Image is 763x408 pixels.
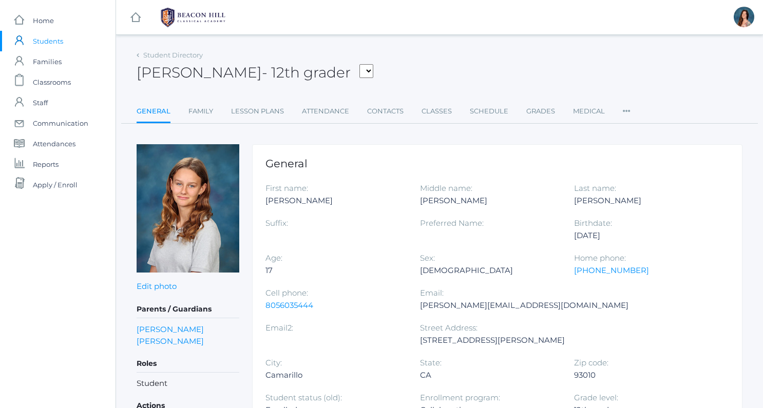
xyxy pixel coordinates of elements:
[33,92,48,113] span: Staff
[422,101,452,122] a: Classes
[33,72,71,92] span: Classrooms
[33,113,88,133] span: Communication
[420,299,628,312] div: [PERSON_NAME][EMAIL_ADDRESS][DOMAIN_NAME]
[143,51,203,59] a: Student Directory
[526,101,555,122] a: Grades
[188,101,213,122] a: Family
[231,101,284,122] a: Lesson Plans
[470,101,508,122] a: Schedule
[265,358,282,367] label: City:
[420,369,559,381] div: CA
[265,158,729,169] h1: General
[420,253,435,263] label: Sex:
[574,369,713,381] div: 93010
[420,288,444,298] label: Email:
[420,183,472,193] label: Middle name:
[574,218,612,228] label: Birthdate:
[574,265,649,275] a: [PHONE_NUMBER]
[367,101,404,122] a: Contacts
[33,174,78,195] span: Apply / Enroll
[574,183,616,193] label: Last name:
[573,101,605,122] a: Medical
[574,229,713,242] div: [DATE]
[420,323,478,333] label: Street Address:
[137,378,239,390] li: Student
[137,144,239,273] img: Yaelle Boucher
[137,335,204,347] a: [PERSON_NAME]
[265,195,405,207] div: [PERSON_NAME]
[155,5,232,30] img: 1_BHCALogos-05.png
[137,301,239,318] h5: Parents / Guardians
[137,101,170,123] a: General
[33,10,54,31] span: Home
[574,393,618,402] label: Grade level:
[265,369,405,381] div: Camarillo
[137,323,204,335] a: [PERSON_NAME]
[265,218,288,228] label: Suffix:
[265,323,293,333] label: Email2:
[33,51,62,72] span: Families
[574,358,608,367] label: Zip code:
[420,195,559,207] div: [PERSON_NAME]
[420,358,442,367] label: State:
[265,264,405,277] div: 17
[265,183,308,193] label: First name:
[33,133,75,154] span: Attendances
[137,65,373,81] h2: [PERSON_NAME]
[265,300,313,310] a: 8056035444
[137,281,177,291] a: Edit photo
[137,355,239,373] h5: Roles
[265,288,308,298] label: Cell phone:
[33,154,59,174] span: Reports
[420,264,559,277] div: [DEMOGRAPHIC_DATA]
[420,393,500,402] label: Enrollment program:
[262,64,351,81] span: - 12th grader
[420,218,484,228] label: Preferred Name:
[420,334,565,346] div: [STREET_ADDRESS][PERSON_NAME]
[33,31,63,51] span: Students
[574,195,713,207] div: [PERSON_NAME]
[574,253,626,263] label: Home phone:
[265,253,282,263] label: Age:
[302,101,349,122] a: Attendance
[734,7,754,27] div: Rebecca Salazar
[265,393,342,402] label: Student status (old):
